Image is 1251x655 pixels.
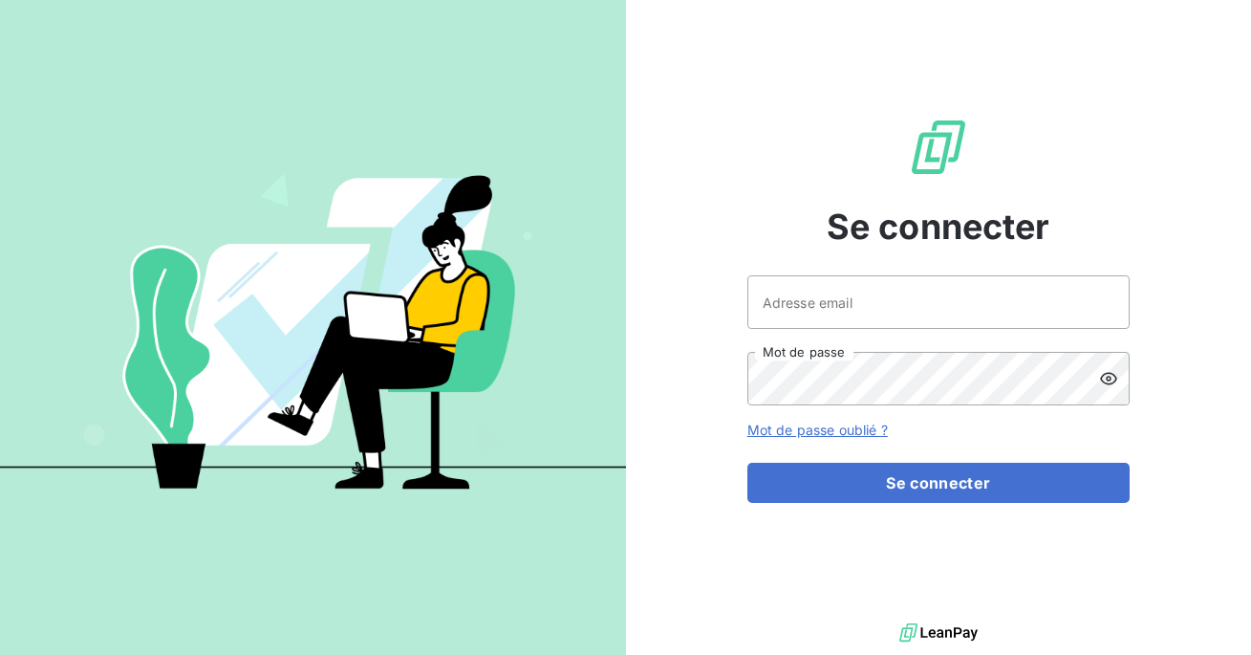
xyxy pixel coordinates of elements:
[899,619,978,647] img: logo
[747,422,888,438] a: Mot de passe oublié ?
[827,201,1050,252] span: Se connecter
[908,117,969,178] img: Logo LeanPay
[747,463,1130,503] button: Se connecter
[747,275,1130,329] input: placeholder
